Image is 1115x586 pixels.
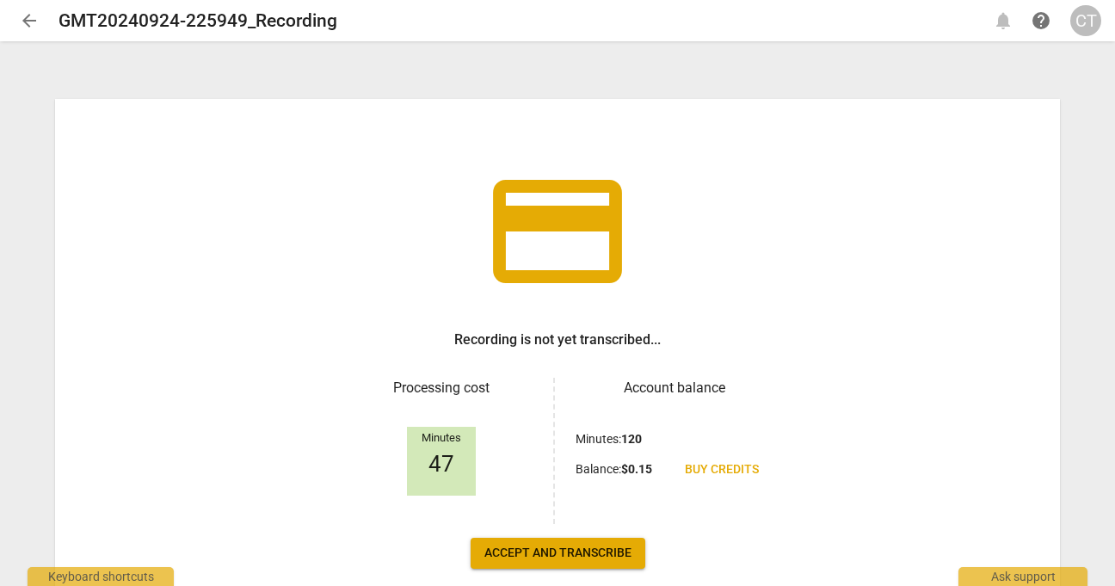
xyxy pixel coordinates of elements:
span: credit_card [480,154,635,309]
p: Minutes : [576,430,642,448]
span: Buy credits [685,461,759,478]
h3: Processing cost [342,378,539,398]
div: Ask support [958,567,1087,586]
a: Buy credits [671,454,773,485]
div: Keyboard shortcuts [28,567,174,586]
span: help [1031,10,1051,31]
h3: Recording is not yet transcribed... [454,330,661,350]
button: CT [1070,5,1101,36]
button: Accept and transcribe [471,538,645,569]
span: 47 [428,452,454,478]
h2: GMT20240924-225949_Recording [59,10,337,32]
b: 120 [621,432,642,446]
b: $ 0.15 [621,462,652,476]
h3: Account balance [576,378,773,398]
a: Help [1026,5,1056,36]
div: Minutes [407,432,476,445]
p: Balance : [576,460,652,478]
span: arrow_back [19,10,40,31]
span: Accept and transcribe [484,545,631,562]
